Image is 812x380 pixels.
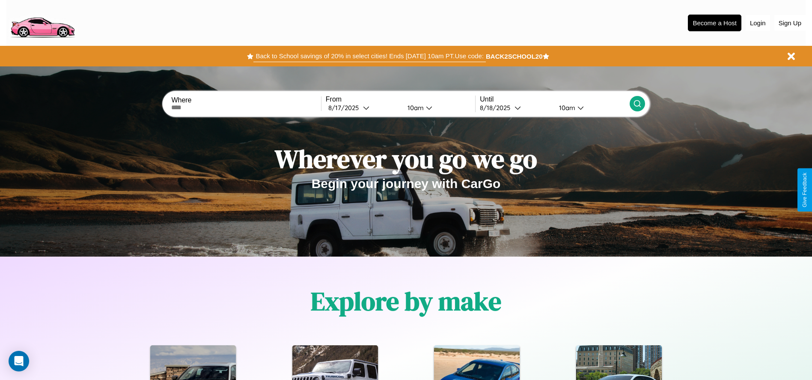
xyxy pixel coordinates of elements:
[552,103,630,112] button: 10am
[480,104,515,112] div: 8 / 18 / 2025
[326,103,401,112] button: 8/17/2025
[555,104,577,112] div: 10am
[403,104,426,112] div: 10am
[401,103,476,112] button: 10am
[253,50,485,62] button: Back to School savings of 20% in select cities! Ends [DATE] 10am PT.Use code:
[480,96,629,103] label: Until
[486,53,543,60] b: BACK2SCHOOL20
[746,15,770,31] button: Login
[6,4,78,40] img: logo
[328,104,363,112] div: 8 / 17 / 2025
[774,15,806,31] button: Sign Up
[9,351,29,371] div: Open Intercom Messenger
[688,15,741,31] button: Become a Host
[171,96,321,104] label: Where
[802,173,808,207] div: Give Feedback
[326,96,475,103] label: From
[311,284,501,319] h1: Explore by make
